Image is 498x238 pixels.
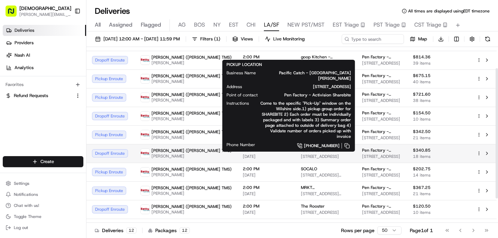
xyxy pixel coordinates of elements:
[7,7,21,21] img: Nash
[267,70,351,81] span: Pacific Catch - [GEOGRAPHIC_DATA][PERSON_NAME]
[19,5,71,12] button: [DEMOGRAPHIC_DATA]
[151,92,232,97] span: [PERSON_NAME] ([PERSON_NAME] TMS)
[103,36,180,42] span: [DATE] 12:00 AM - [DATE] 11:59 PM
[14,203,39,208] span: Chat with us!
[95,21,101,29] span: All
[301,191,351,197] span: [STREET_ADDRESS][PERSON_NAME]
[14,214,41,219] span: Toggle Theme
[243,54,290,60] span: 2:00 PM
[362,154,402,159] span: [STREET_ADDRESS]
[65,100,111,107] span: API Documentation
[413,135,436,141] span: 21 items
[151,166,232,172] span: [PERSON_NAME] ([PERSON_NAME] TMS)
[151,129,232,135] span: [PERSON_NAME] ([PERSON_NAME] TMS)
[141,93,150,102] img: betty.jpg
[151,204,232,209] span: [PERSON_NAME] ([PERSON_NAME] TMS)
[227,101,249,106] span: Instructions
[227,92,258,98] span: Point of contact
[414,21,441,29] span: CST Triage
[373,21,400,29] span: PST Triage
[413,172,436,178] span: 14 items
[7,28,126,39] p: Welcome 👋
[15,27,34,34] span: Deliveries
[362,172,402,178] span: [STREET_ADDRESS]
[213,21,221,29] span: NY
[3,212,83,221] button: Toggle Theme
[151,60,232,66] span: [PERSON_NAME]
[413,166,436,172] span: $202.75
[243,210,290,215] span: [DATE]
[241,36,253,42] span: Views
[243,172,290,178] span: [DATE]
[49,117,84,122] a: Powered byPylon
[227,142,255,147] span: Phone Number
[151,135,232,140] span: [PERSON_NAME]
[15,65,34,71] span: Analytics
[269,92,351,98] span: Pen Factory - Activision Sharebite
[301,185,351,190] span: MRKT [GEOGRAPHIC_DATA][PERSON_NAME]
[229,34,256,44] button: Views
[362,185,402,190] span: Pen Factory - Activision
[362,210,402,215] span: [STREET_ADDRESS]
[266,142,351,150] a: [PHONE_NUMBER]
[301,154,351,159] span: [STREET_ADDRESS]
[413,129,436,134] span: $342.50
[362,203,402,209] span: Pen Factory - Activision
[227,84,242,89] span: Address
[148,227,190,234] div: Packages
[413,222,436,228] span: $413.00
[413,210,436,215] span: 10 items
[341,227,375,234] p: Rows per page
[151,209,232,215] span: [PERSON_NAME]
[273,36,305,42] span: Live Monitoring
[407,34,430,44] button: Map
[151,172,232,178] span: [PERSON_NAME]
[40,159,54,165] span: Create
[362,147,402,153] span: Pen Factory - Activision
[58,101,64,106] div: 💻
[362,222,402,228] span: Pen Factory - Activision
[200,36,220,42] span: Filters
[118,68,126,76] button: Start new chat
[141,112,150,121] img: betty.jpg
[362,73,402,78] span: Pen Factory - Activision
[304,143,340,149] span: [PHONE_NUMBER]
[413,98,436,103] span: 38 items
[56,97,114,110] a: 💻API Documentation
[18,45,114,52] input: Clear
[287,21,324,29] span: NEW PST/MST
[151,55,232,60] span: [PERSON_NAME] ([PERSON_NAME] TMS)
[7,101,12,106] div: 📗
[15,40,34,46] span: Providers
[264,21,279,29] span: LA/SF
[151,185,232,191] span: [PERSON_NAME] ([PERSON_NAME] TMS)
[413,73,436,78] span: $675.15
[362,92,402,97] span: Pen Factory - Activision
[14,225,28,230] span: Log out
[3,25,86,36] a: Deliveries
[413,116,436,122] span: 10 items
[109,21,132,29] span: Assigned
[243,222,290,228] span: 2:00 PM
[227,70,256,76] span: Business Name
[247,21,256,29] span: CHI
[362,191,402,197] span: [STREET_ADDRESS]
[413,54,436,60] span: $814.36
[243,154,290,159] span: [DATE]
[141,186,150,195] img: betty.jpg
[95,227,137,234] div: Deliveries
[413,79,436,85] span: 40 items
[362,98,402,103] span: [STREET_ADDRESS]
[413,185,436,190] span: $367.25
[141,21,161,29] span: Flagged
[410,227,433,234] div: Page 1 of 1
[14,93,48,99] span: Refund Requests
[3,79,83,90] div: Favorites
[260,101,351,139] span: Come to the specific "Pick-Up" window on the Wilshire side.1) pickup group order for SHAREBITE 2)...
[362,54,402,60] span: Pen Factory - Activision
[6,93,72,99] a: Refund Requests
[243,166,290,172] span: 2:00 PM
[362,116,402,122] span: [STREET_ADDRESS]
[14,192,38,197] span: Notifications
[342,34,404,44] input: Type to search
